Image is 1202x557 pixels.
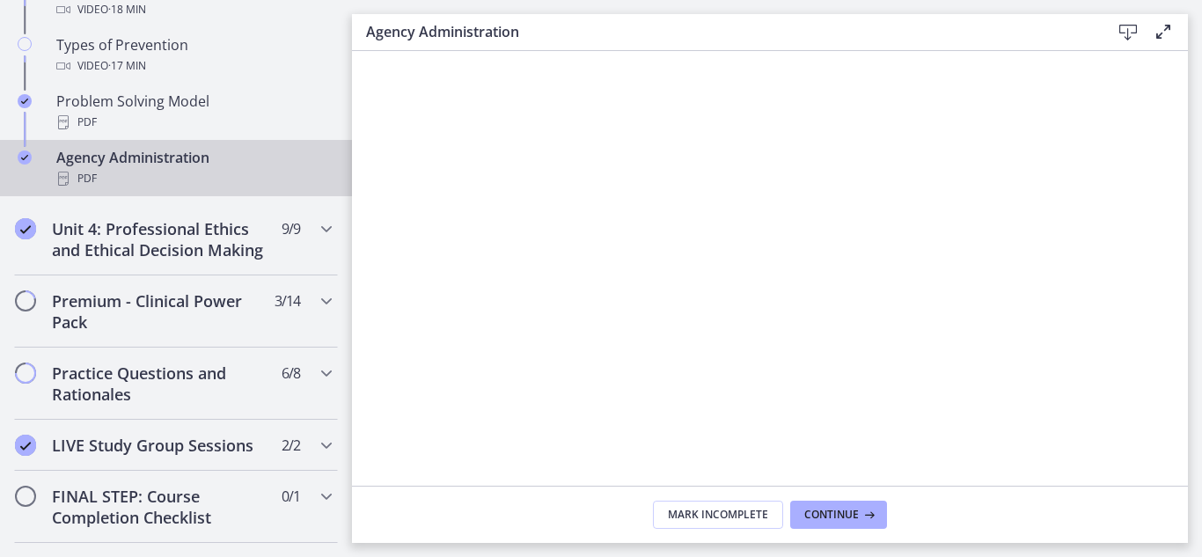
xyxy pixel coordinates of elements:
h2: Practice Questions and Rationales [52,363,267,405]
span: 3 / 14 [275,290,300,311]
button: Continue [790,501,887,529]
i: Completed [15,435,36,456]
i: Completed [15,218,36,239]
div: Problem Solving Model [56,91,331,133]
span: Mark Incomplete [668,508,768,522]
div: PDF [56,168,331,189]
button: Mark Incomplete [653,501,783,529]
span: 0 / 1 [282,486,300,507]
span: 6 / 8 [282,363,300,384]
span: 2 / 2 [282,435,300,456]
span: Continue [804,508,859,522]
div: PDF [56,112,331,133]
div: Types of Prevention [56,34,331,77]
h2: FINAL STEP: Course Completion Checklist [52,486,267,528]
span: · 17 min [108,55,146,77]
span: 9 / 9 [282,218,300,239]
i: Completed [18,150,32,165]
i: Completed [18,94,32,108]
h2: LIVE Study Group Sessions [52,435,267,456]
h3: Agency Administration [366,21,1082,42]
div: Video [56,55,331,77]
div: Agency Administration [56,147,331,189]
h2: Premium - Clinical Power Pack [52,290,267,333]
h2: Unit 4: Professional Ethics and Ethical Decision Making [52,218,267,260]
